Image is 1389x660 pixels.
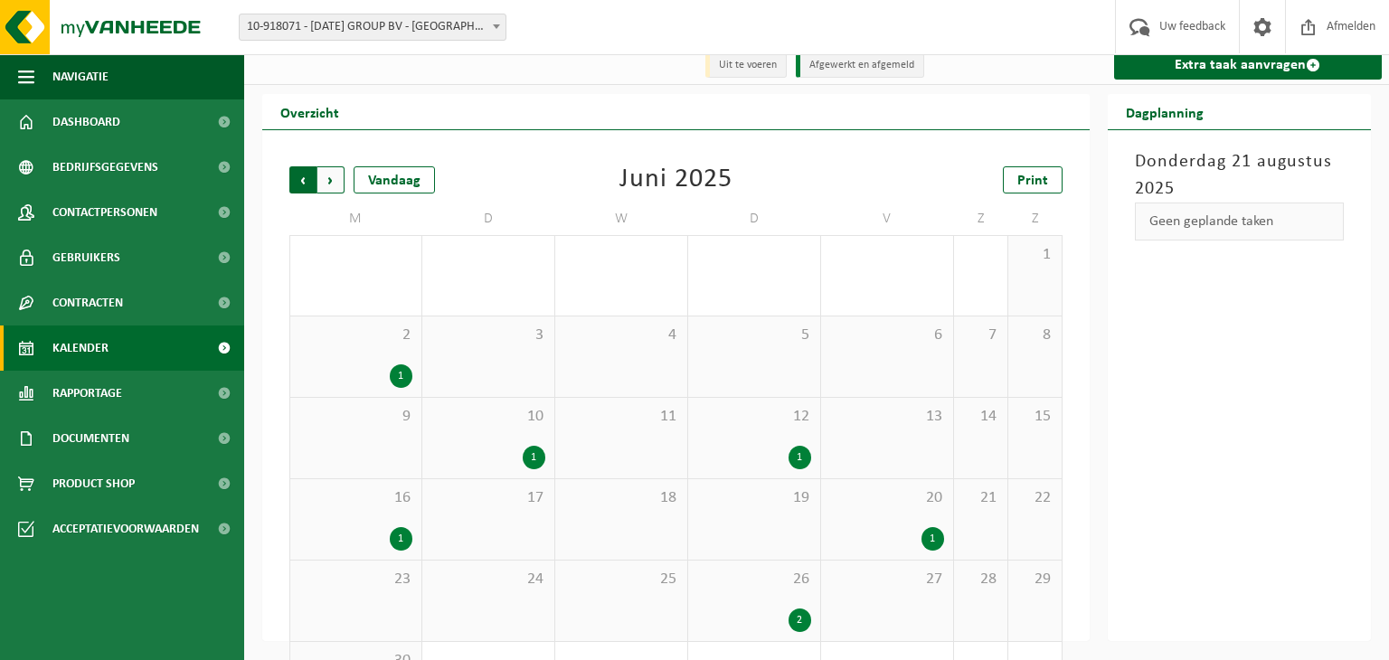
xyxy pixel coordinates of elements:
[821,203,954,235] td: V
[830,488,944,508] span: 20
[262,94,357,129] h2: Overzicht
[564,325,678,345] span: 4
[1017,407,1053,427] span: 15
[564,407,678,427] span: 11
[52,54,109,99] span: Navigatie
[52,145,158,190] span: Bedrijfsgegevens
[830,570,944,589] span: 27
[796,53,924,78] li: Afgewerkt en afgemeld
[697,407,811,427] span: 12
[299,570,412,589] span: 23
[963,325,998,345] span: 7
[555,203,688,235] td: W
[830,325,944,345] span: 6
[1017,488,1053,508] span: 22
[564,570,678,589] span: 25
[52,280,123,325] span: Contracten
[1003,166,1063,193] a: Print
[390,364,412,388] div: 1
[688,203,821,235] td: D
[240,14,506,40] span: 10-918071 - SUNDAY GROUP BV - ROESELARE
[921,527,944,551] div: 1
[354,166,435,193] div: Vandaag
[1108,94,1222,129] h2: Dagplanning
[1017,570,1053,589] span: 29
[422,203,555,235] td: D
[289,203,422,235] td: M
[299,325,412,345] span: 2
[299,488,412,508] span: 16
[431,570,545,589] span: 24
[697,325,811,345] span: 5
[52,99,120,145] span: Dashboard
[1017,245,1053,265] span: 1
[1008,203,1063,235] td: Z
[705,53,787,78] li: Uit te voeren
[830,407,944,427] span: 13
[431,488,545,508] span: 17
[619,166,732,193] div: Juni 2025
[431,407,545,427] span: 10
[52,325,109,371] span: Kalender
[52,235,120,280] span: Gebruikers
[789,608,811,632] div: 2
[523,446,545,469] div: 1
[1017,174,1048,188] span: Print
[954,203,1008,235] td: Z
[697,570,811,589] span: 26
[963,570,998,589] span: 28
[299,407,412,427] span: 9
[697,488,811,508] span: 19
[52,371,122,416] span: Rapportage
[431,325,545,345] span: 3
[289,166,317,193] span: Vorige
[1114,51,1383,80] a: Extra taak aanvragen
[52,416,129,461] span: Documenten
[390,527,412,551] div: 1
[52,506,199,552] span: Acceptatievoorwaarden
[317,166,345,193] span: Volgende
[239,14,506,41] span: 10-918071 - SUNDAY GROUP BV - ROESELARE
[1135,203,1345,240] div: Geen geplande taken
[52,190,157,235] span: Contactpersonen
[1135,148,1345,203] h3: Donderdag 21 augustus 2025
[789,446,811,469] div: 1
[52,461,135,506] span: Product Shop
[1017,325,1053,345] span: 8
[564,488,678,508] span: 18
[963,488,998,508] span: 21
[963,407,998,427] span: 14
